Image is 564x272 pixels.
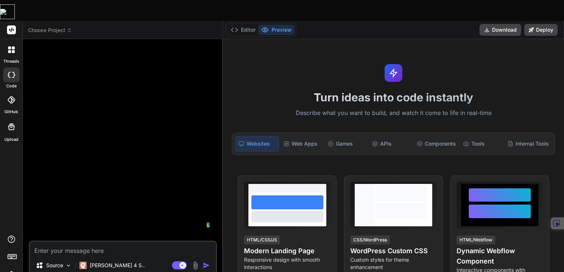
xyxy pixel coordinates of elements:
button: Preview [258,25,295,35]
h4: Dynamic Webflow Component [457,246,543,266]
button: Deploy [524,24,558,36]
label: threads [3,58,19,64]
div: Tools [460,136,503,151]
div: Websites [235,136,279,151]
div: Components [414,136,459,151]
button: Editor [228,25,258,35]
div: Internal Tools [505,136,552,151]
p: Responsive design with smooth interactions [244,256,330,271]
div: Games [325,136,368,151]
p: Custom styles for theme enhancement [350,256,437,271]
p: Source [46,262,63,269]
img: Claude 4 Sonnet [79,262,87,269]
h4: WordPress Custom CSS [350,246,437,256]
img: Pick Models [65,262,72,269]
p: [PERSON_NAME] 4 S.. [90,262,145,269]
span: Choose Project [28,27,72,34]
div: Web Apps [281,136,323,151]
p: Describe what you want to build, and watch it come to life in real-time [227,108,560,118]
div: HTML/Webflow [457,236,495,244]
h1: Turn ideas into code instantly [227,91,560,104]
img: icon [203,262,210,269]
label: code [6,83,17,89]
label: Upload [4,136,18,143]
div: HTML/CSS/JS [244,236,280,244]
img: attachment [191,261,200,270]
label: GitHub [4,109,18,115]
div: APIs [369,136,412,151]
h4: Modern Landing Page [244,246,330,256]
div: CSS/WordPress [350,236,390,244]
button: Download [479,24,521,36]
